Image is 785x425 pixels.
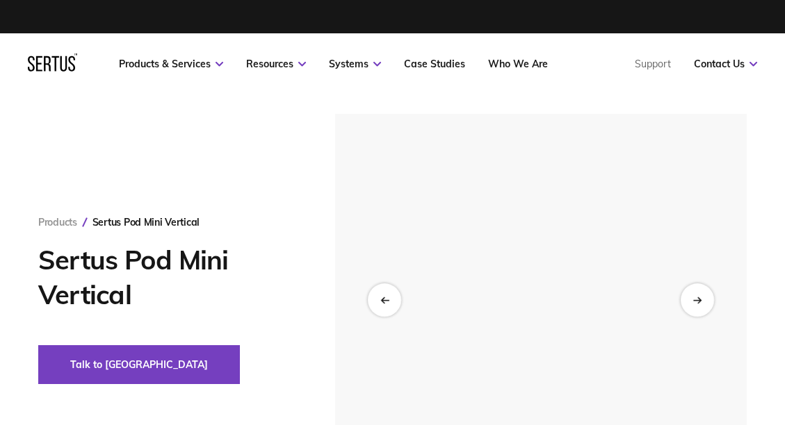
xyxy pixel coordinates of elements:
[329,58,381,70] a: Systems
[119,58,223,70] a: Products & Services
[38,216,77,228] a: Products
[694,58,757,70] a: Contact Us
[635,58,671,70] a: Support
[488,58,548,70] a: Who We Are
[38,345,240,384] button: Talk to [GEOGRAPHIC_DATA]
[404,58,465,70] a: Case Studies
[246,58,306,70] a: Resources
[38,242,302,312] h1: Sertus Pod Mini Vertical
